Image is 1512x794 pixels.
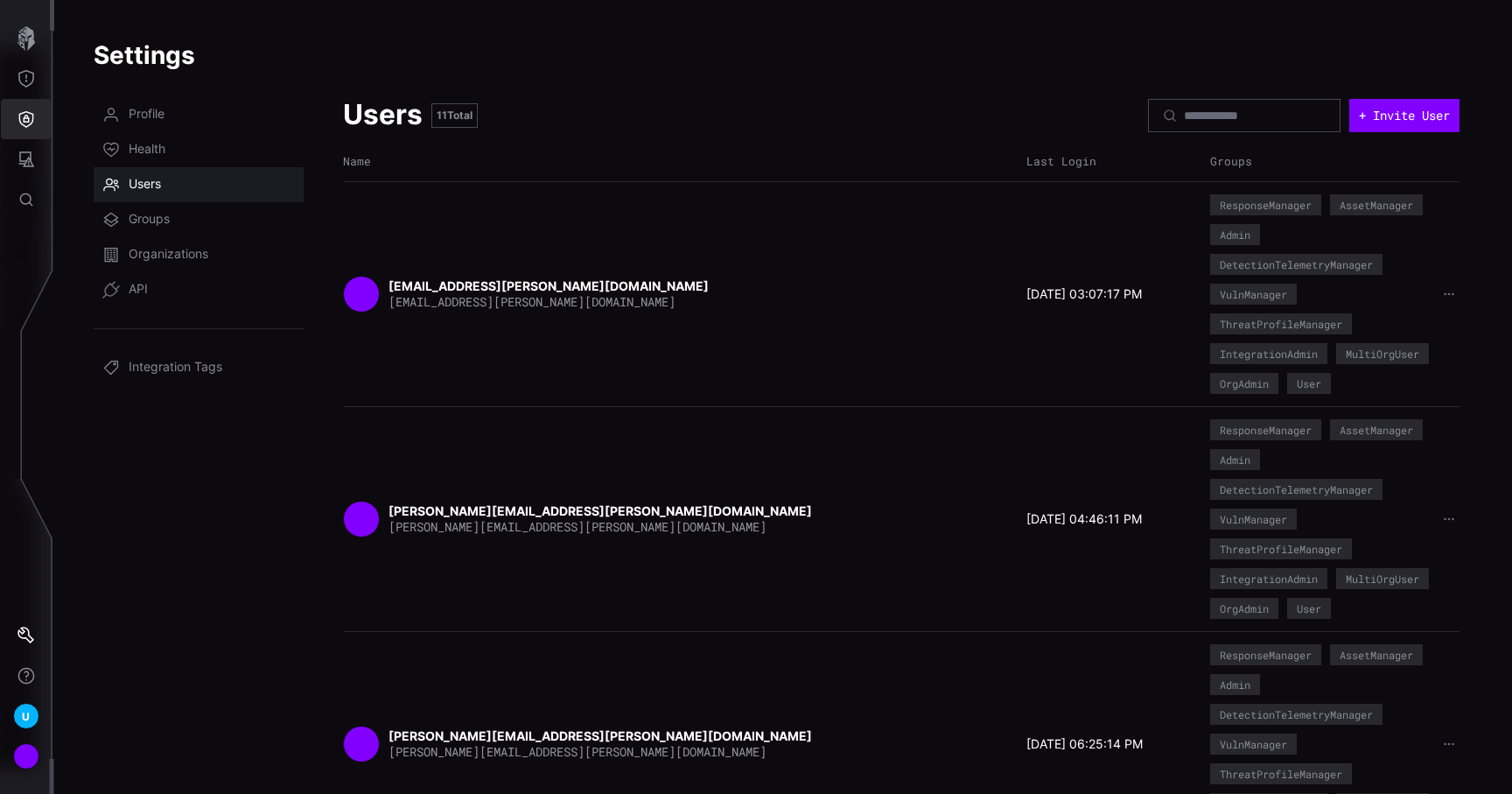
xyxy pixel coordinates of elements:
button: + Invite User [1349,99,1459,132]
div: User [1297,378,1321,389]
span: Health [129,141,165,158]
span: 11 [437,109,447,122]
div: DetectionTelemetryManager [1220,259,1373,270]
span: Groups [129,211,170,228]
div: ThreatProfileManager [1220,319,1342,329]
a: Groups [94,202,304,237]
div: Groups [1210,154,1429,169]
div: OrgAdmin [1220,603,1269,614]
div: MultiOrgUser [1346,348,1419,359]
div: IntegrationAdmin [1220,573,1318,584]
div: AssetManager [1340,425,1413,435]
div: ResponseManager [1220,650,1312,660]
div: Total [431,103,478,128]
div: OrgAdmin [1220,378,1269,389]
div: DetectionTelemetryManager [1220,709,1373,720]
span: [PERSON_NAME][EMAIL_ADDRESS][PERSON_NAME][DOMAIN_NAME] [388,518,766,535]
div: Admin [1220,229,1250,240]
span: [EMAIL_ADDRESS][PERSON_NAME][DOMAIN_NAME] [388,293,675,310]
a: Health [94,132,304,167]
a: Organizations [94,237,304,272]
time: [DATE] 03:07:17 PM [1026,286,1142,302]
div: Admin [1220,679,1250,690]
span: Integration Tags [129,359,222,376]
time: [DATE] 06:25:14 PM [1026,736,1143,752]
a: Users [94,167,304,202]
time: [DATE] 04:46:11 PM [1026,511,1142,527]
div: DetectionTelemetryManager [1220,484,1373,495]
div: VulnManager [1220,514,1287,524]
span: Profile [129,106,164,123]
div: ThreatProfileManager [1220,544,1342,554]
span: API [129,281,148,299]
div: AssetManager [1340,200,1413,210]
div: Name [343,154,1018,169]
div: IntegrationAdmin [1220,348,1318,359]
strong: [PERSON_NAME][EMAIL_ADDRESS][PERSON_NAME][DOMAIN_NAME] [388,503,815,518]
span: Organizations [129,246,208,263]
h2: Users [343,97,423,133]
div: Last Login [1026,154,1201,169]
div: ThreatProfileManager [1220,769,1342,779]
strong: [EMAIL_ADDRESS][PERSON_NAME][DOMAIN_NAME] [388,278,711,293]
div: VulnManager [1220,289,1287,299]
div: Admin [1220,454,1250,465]
span: Users [129,176,161,193]
button: U [1,696,52,736]
div: MultiOrgUser [1346,573,1419,584]
span: U [22,707,30,726]
a: API [94,272,304,307]
div: VulnManager [1220,739,1287,749]
div: ResponseManager [1220,200,1312,210]
strong: [PERSON_NAME][EMAIL_ADDRESS][PERSON_NAME][DOMAIN_NAME] [388,728,815,743]
a: Integration Tags [94,350,304,385]
div: AssetManager [1340,650,1413,660]
div: ResponseManager [1220,425,1312,435]
div: User [1297,603,1321,614]
a: Profile [94,97,304,132]
h1: Settings [94,39,1473,71]
span: [PERSON_NAME][EMAIL_ADDRESS][PERSON_NAME][DOMAIN_NAME] [388,743,766,760]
